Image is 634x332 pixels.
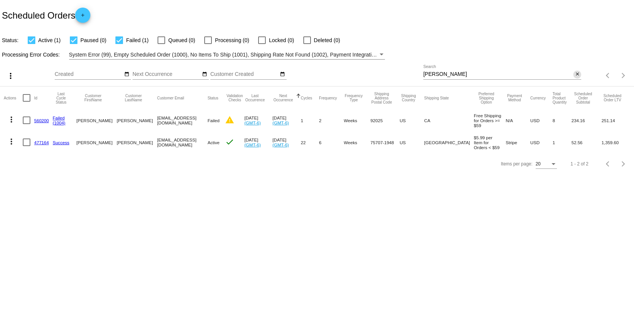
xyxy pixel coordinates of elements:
[280,71,285,77] mat-icon: date_range
[273,142,289,147] a: (GMT-6)
[53,140,69,145] a: Success
[225,87,244,109] mat-header-cell: Validation Checks
[552,131,571,153] mat-cell: 1
[168,36,195,45] span: Queued (0)
[273,109,301,131] mat-cell: [DATE]
[536,162,557,167] mat-select: Items per page:
[157,131,208,153] mat-cell: [EMAIL_ADDRESS][DOMAIN_NAME]
[208,118,220,123] span: Failed
[4,87,23,109] mat-header-cell: Actions
[69,50,385,60] mat-select: Filter by Processing Error Codes
[571,92,595,104] button: Change sorting for Subtotal
[244,94,266,102] button: Change sorting for LastOccurrenceUtc
[573,71,581,79] button: Clear
[157,96,184,100] button: Change sorting for CustomerEmail
[76,131,117,153] mat-cell: [PERSON_NAME]
[34,140,49,145] a: 477164
[6,71,15,80] mat-icon: more_vert
[506,94,524,102] button: Change sorting for PaymentMethod.Type
[2,52,60,58] span: Processing Error Codes:
[7,115,16,124] mat-icon: more_vert
[157,109,208,131] mat-cell: [EMAIL_ADDRESS][DOMAIN_NAME]
[208,140,220,145] span: Active
[34,96,37,100] button: Change sorting for Id
[314,36,340,45] span: Deleted (0)
[301,131,319,153] mat-cell: 22
[474,92,499,104] button: Change sorting for PreferredShippingOption
[319,109,344,131] mat-cell: 2
[124,71,129,77] mat-icon: date_range
[244,109,273,131] mat-cell: [DATE]
[423,71,573,77] input: Search
[301,109,319,131] mat-cell: 1
[2,37,19,43] span: Status:
[602,109,630,131] mat-cell: 251.14
[474,109,506,131] mat-cell: Free Shipping for Orders >= $59
[344,131,371,153] mat-cell: Weeks
[244,120,261,125] a: (GMT-6)
[371,92,393,104] button: Change sorting for ShippingPostcode
[55,71,123,77] input: Created
[575,71,580,77] mat-icon: close
[126,36,148,45] span: Failed (1)
[38,36,61,45] span: Active (1)
[76,109,117,131] mat-cell: [PERSON_NAME]
[208,96,218,100] button: Change sorting for Status
[273,120,289,125] a: (GMT-6)
[132,71,201,77] input: Next Occurrence
[616,156,631,172] button: Next page
[571,109,601,131] mat-cell: 234.16
[501,161,532,167] div: Items per page:
[244,131,273,153] mat-cell: [DATE]
[400,109,424,131] mat-cell: US
[53,115,65,120] a: Failed
[474,131,506,153] mat-cell: $5.99 per Item for Orders < $59
[78,13,87,22] mat-icon: add
[215,36,249,45] span: Processing (0)
[244,142,261,147] a: (GMT-6)
[424,131,474,153] mat-cell: [GEOGRAPHIC_DATA]
[552,109,571,131] mat-cell: 8
[530,131,553,153] mat-cell: USD
[80,36,106,45] span: Paused (0)
[571,131,601,153] mat-cell: 52.56
[273,94,294,102] button: Change sorting for NextOccurrenceUtc
[506,131,530,153] mat-cell: Stripe
[7,137,16,146] mat-icon: more_vert
[2,8,90,23] h2: Scheduled Orders
[371,131,400,153] mat-cell: 75707-1948
[53,92,69,104] button: Change sorting for LastProcessingCycleId
[371,109,400,131] mat-cell: 92025
[506,109,530,131] mat-cell: N/A
[117,131,157,153] mat-cell: [PERSON_NAME]
[424,96,449,100] button: Change sorting for ShippingState
[319,131,344,153] mat-cell: 6
[536,161,541,167] span: 20
[344,94,364,102] button: Change sorting for FrequencyType
[601,68,616,83] button: Previous page
[117,94,150,102] button: Change sorting for CustomerLastName
[424,109,474,131] mat-cell: CA
[210,71,279,77] input: Customer Created
[319,96,337,100] button: Change sorting for Frequency
[552,87,571,109] mat-header-cell: Total Product Quantity
[117,109,157,131] mat-cell: [PERSON_NAME]
[602,94,623,102] button: Change sorting for LifetimeValue
[269,36,294,45] span: Locked (0)
[530,96,546,100] button: Change sorting for CurrencyIso
[344,109,371,131] mat-cell: Weeks
[273,131,301,153] mat-cell: [DATE]
[571,161,588,167] div: 1 - 2 of 2
[301,96,312,100] button: Change sorting for Cycles
[202,71,207,77] mat-icon: date_range
[225,115,234,124] mat-icon: warning
[225,137,234,146] mat-icon: check
[34,118,49,123] a: 560200
[400,94,418,102] button: Change sorting for ShippingCountry
[616,68,631,83] button: Next page
[76,94,110,102] button: Change sorting for CustomerFirstName
[53,120,66,125] a: (1004)
[601,156,616,172] button: Previous page
[530,109,553,131] mat-cell: USD
[400,131,424,153] mat-cell: US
